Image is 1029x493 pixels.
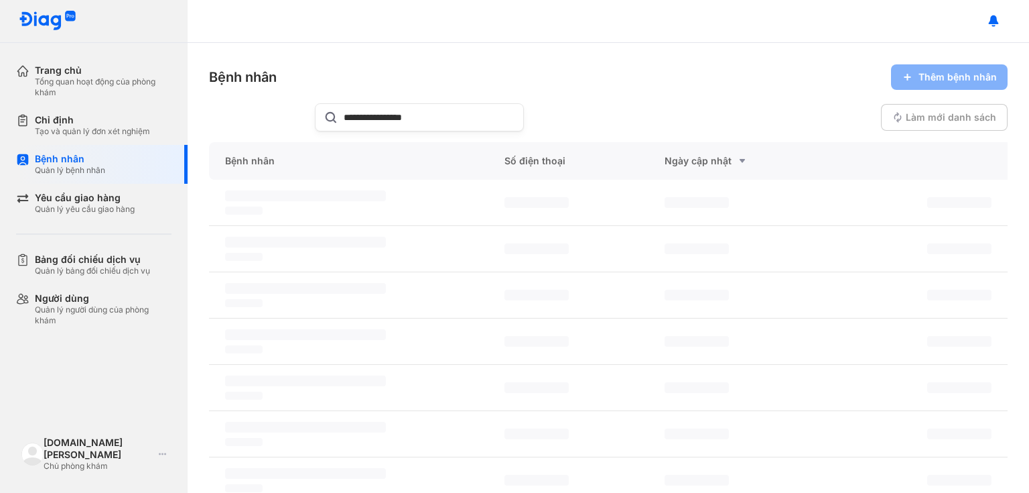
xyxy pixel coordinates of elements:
span: ‌ [927,197,991,208]
div: Bệnh nhân [209,68,277,87]
img: logo [19,11,76,32]
span: ‌ [927,243,991,254]
span: ‌ [665,243,729,254]
span: ‌ [504,382,569,393]
span: ‌ [665,290,729,300]
span: ‌ [225,190,386,201]
span: ‌ [225,237,386,248]
img: logo [21,443,44,465]
div: Quản lý bệnh nhân [35,165,105,176]
span: ‌ [225,438,263,446]
span: ‌ [504,475,569,486]
div: Yêu cầu giao hàng [35,192,135,204]
span: ‌ [225,484,263,492]
div: [DOMAIN_NAME] [PERSON_NAME] [44,437,153,461]
span: ‌ [504,336,569,347]
span: ‌ [225,207,263,215]
div: Bảng đối chiếu dịch vụ [35,254,150,266]
span: ‌ [665,336,729,347]
span: ‌ [225,376,386,386]
span: ‌ [225,392,263,400]
span: ‌ [504,243,569,254]
button: Thêm bệnh nhân [891,64,1008,90]
div: Số điện thoại [488,142,648,180]
span: ‌ [927,429,991,439]
span: ‌ [225,422,386,433]
span: ‌ [504,290,569,300]
span: ‌ [504,197,569,208]
span: ‌ [225,468,386,479]
div: Bệnh nhân [35,153,105,165]
span: Thêm bệnh nhân [918,71,997,83]
div: Quản lý bảng đối chiếu dịch vụ [35,266,150,276]
div: Tạo và quản lý đơn xét nghiệm [35,126,150,137]
div: Ngày cập nhật [665,153,792,169]
span: ‌ [665,475,729,486]
span: ‌ [225,253,263,261]
span: ‌ [225,329,386,340]
span: ‌ [665,382,729,393]
span: ‌ [665,429,729,439]
button: Làm mới danh sách [881,104,1008,131]
div: Tổng quan hoạt động của phòng khám [35,76,171,98]
span: ‌ [504,429,569,439]
span: ‌ [225,283,386,294]
span: Làm mới danh sách [906,111,996,123]
div: Quản lý người dùng của phòng khám [35,305,171,326]
span: ‌ [225,345,263,353]
span: ‌ [927,336,991,347]
div: Quản lý yêu cầu giao hàng [35,204,135,215]
div: Trang chủ [35,64,171,76]
span: ‌ [927,290,991,300]
div: Bệnh nhân [209,142,488,180]
span: ‌ [927,382,991,393]
div: Người dùng [35,292,171,305]
div: Chỉ định [35,114,150,126]
span: ‌ [927,475,991,486]
span: ‌ [665,197,729,208]
span: ‌ [225,299,263,307]
div: Chủ phòng khám [44,461,153,472]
